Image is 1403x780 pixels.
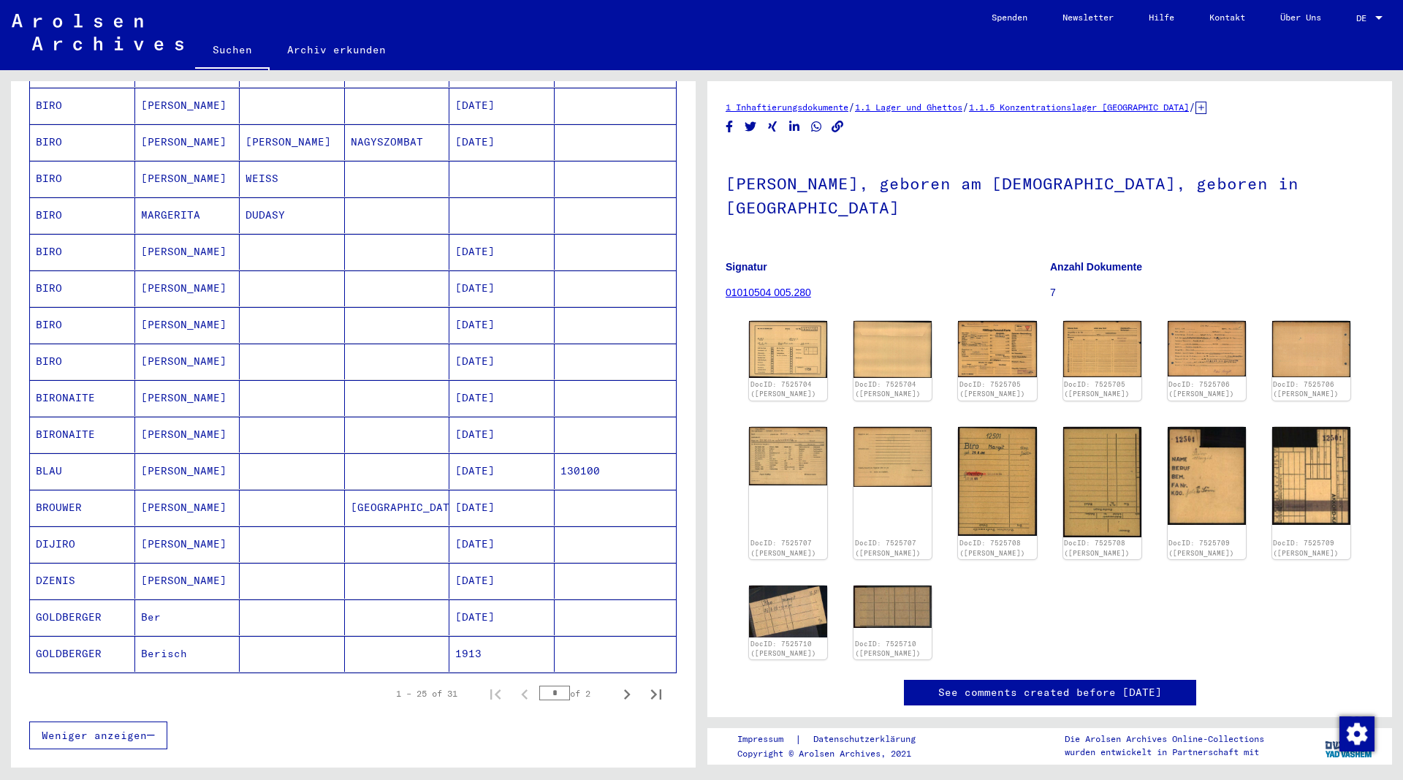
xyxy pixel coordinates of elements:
b: Signatur [726,261,767,273]
a: DocID: 7525706 ([PERSON_NAME]) [1273,380,1339,398]
img: Arolsen_neg.svg [12,14,183,50]
mat-cell: [PERSON_NAME] [135,344,240,379]
img: 002.jpg [853,586,932,628]
mat-cell: [DATE] [449,124,555,160]
mat-cell: DZENIS [30,563,135,599]
h1: [PERSON_NAME], geboren am [DEMOGRAPHIC_DATA], geboren in [GEOGRAPHIC_DATA] [726,150,1374,238]
b: Anzahl Dokumente [1050,261,1142,273]
img: 002.jpg [853,427,932,487]
img: 001.jpg [958,427,1036,537]
button: Share on LinkedIn [787,118,802,136]
mat-cell: [DATE] [449,417,555,453]
img: 001.jpg [749,586,827,637]
mat-cell: [PERSON_NAME] [135,417,240,453]
img: 002.jpg [1272,427,1350,525]
a: 1.1 Lager und Ghettos [855,102,962,113]
mat-cell: [PERSON_NAME] [135,161,240,197]
mat-cell: BIRO [30,197,135,233]
a: 1 Inhaftierungsdokumente [726,102,848,113]
div: | [737,732,933,747]
a: DocID: 7525705 ([PERSON_NAME]) [1064,380,1130,398]
a: 01010504 005.280 [726,287,811,298]
mat-cell: 1913 [449,636,555,672]
a: DocID: 7525710 ([PERSON_NAME]) [750,640,816,658]
mat-cell: [PERSON_NAME] [135,563,240,599]
mat-cell: [DATE] [449,490,555,526]
span: / [1189,100,1195,113]
mat-cell: [DATE] [449,344,555,379]
button: Share on Twitter [743,118,758,136]
img: 002.jpg [1063,427,1141,537]
img: 001.jpg [958,321,1036,377]
a: See comments created before [DATE] [938,685,1162,700]
mat-cell: [DATE] [449,526,555,562]
p: Die Arolsen Archives Online-Collections [1065,732,1264,746]
mat-cell: [DATE] [449,270,555,306]
img: 002.jpg [1063,321,1141,377]
mat-cell: BIRO [30,234,135,270]
mat-cell: Ber [135,599,240,635]
button: Last page [642,679,671,708]
mat-cell: [PERSON_NAME] [240,124,345,160]
mat-cell: DIJIRO [30,526,135,562]
mat-cell: BIRO [30,124,135,160]
p: wurden entwickelt in Partnerschaft mit [1065,746,1264,759]
mat-cell: [DATE] [449,563,555,599]
a: Impressum [737,732,795,747]
p: Copyright © Arolsen Archives, 2021 [737,747,933,760]
mat-cell: [PERSON_NAME] [135,270,240,306]
span: DE [1356,13,1372,23]
img: 001.jpg [1168,427,1246,525]
button: Copy link [830,118,845,136]
mat-cell: 130100 [555,453,677,489]
mat-cell: BIRONAITE [30,380,135,416]
mat-cell: BROUWER [30,490,135,526]
a: DocID: 7525707 ([PERSON_NAME]) [855,539,921,557]
mat-cell: WEISS [240,161,345,197]
a: DocID: 7525704 ([PERSON_NAME]) [855,380,921,398]
a: DocID: 7525707 ([PERSON_NAME]) [750,539,816,557]
mat-cell: [PERSON_NAME] [135,526,240,562]
img: Zustimmung ändern [1339,716,1375,751]
mat-cell: GOLDBERGER [30,599,135,635]
a: DocID: 7525709 ([PERSON_NAME]) [1168,539,1234,557]
a: DocID: 7525704 ([PERSON_NAME]) [750,380,816,398]
a: DocID: 7525705 ([PERSON_NAME]) [959,380,1025,398]
span: / [962,100,969,113]
div: Zustimmung ändern [1339,716,1374,751]
img: 001.jpg [749,321,827,378]
span: Weniger anzeigen [42,729,147,742]
mat-cell: Berisch [135,636,240,672]
img: 002.jpg [1272,321,1350,377]
mat-cell: [DATE] [449,453,555,489]
a: DocID: 7525706 ([PERSON_NAME]) [1168,380,1234,398]
button: Share on Facebook [722,118,737,136]
mat-cell: [PERSON_NAME] [135,234,240,270]
img: yv_logo.png [1322,727,1377,764]
mat-cell: DUDASY [240,197,345,233]
div: of 2 [539,686,612,700]
button: Weniger anzeigen [29,722,167,749]
mat-cell: [PERSON_NAME] [135,88,240,124]
mat-cell: [PERSON_NAME] [135,307,240,343]
p: 7 [1050,285,1374,300]
a: DocID: 7525708 ([PERSON_NAME]) [1064,539,1130,557]
a: DocID: 7525708 ([PERSON_NAME]) [959,539,1025,557]
button: First page [481,679,510,708]
div: 1 – 25 of 31 [396,687,457,700]
mat-cell: [DATE] [449,234,555,270]
a: DocID: 7525709 ([PERSON_NAME]) [1273,539,1339,557]
mat-cell: BIRO [30,344,135,379]
mat-cell: [DATE] [449,307,555,343]
button: Share on WhatsApp [809,118,824,136]
a: DocID: 7525710 ([PERSON_NAME]) [855,640,921,658]
a: Suchen [195,32,270,70]
mat-cell: NAGYSZOMBAT [345,124,450,160]
mat-cell: BLAU [30,453,135,489]
mat-cell: BIRO [30,270,135,306]
mat-cell: BIRO [30,88,135,124]
a: Datenschutzerklärung [802,732,933,747]
mat-cell: BIRO [30,307,135,343]
span: / [848,100,855,113]
img: 001.jpg [749,427,827,486]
